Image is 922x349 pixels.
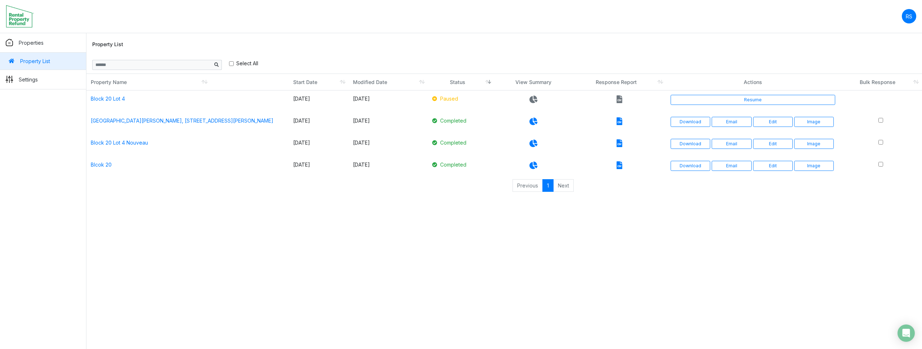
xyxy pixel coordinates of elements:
p: Properties [19,39,44,47]
td: [DATE] [289,112,349,134]
th: Bulk Response: activate to sort column ascending [840,74,922,90]
button: Image [794,117,834,127]
td: [DATE] [349,156,428,178]
a: 1 [542,179,554,192]
a: Download [671,117,710,127]
a: Download [671,161,710,171]
td: [DATE] [289,156,349,178]
a: RS [902,9,916,23]
td: [DATE] [349,134,428,156]
a: [GEOGRAPHIC_DATA][PERSON_NAME], [STREET_ADDRESS][PERSON_NAME] [91,118,273,124]
a: Blcok 20 [91,162,112,168]
th: Property Name: activate to sort column ascending [86,74,289,90]
a: Edit [753,161,793,171]
button: Image [794,161,834,171]
td: [DATE] [289,134,349,156]
td: [DATE] [349,112,428,134]
td: [DATE] [289,90,349,112]
button: Email [712,117,751,127]
a: Block 20 Lot 4 [91,96,125,102]
th: Actions [666,74,840,90]
p: Completed [432,161,490,168]
img: sidemenu_settings.png [6,76,13,83]
th: View Summary [494,74,573,90]
th: Response Report: activate to sort column ascending [573,74,666,90]
td: [DATE] [349,90,428,112]
h6: Property List [92,41,123,48]
p: Completed [432,117,490,124]
a: Block 20 Lot 4 Nouveau [91,140,148,146]
th: Start Date: activate to sort column ascending [289,74,349,90]
img: spp logo [6,5,34,28]
button: Email [712,161,751,171]
button: Image [794,139,834,149]
a: Edit [753,117,793,127]
p: Settings [19,76,38,83]
label: Select All [236,59,258,67]
a: Resume [671,95,835,105]
div: Open Intercom Messenger [898,324,915,342]
th: Status: activate to sort column ascending [428,74,494,90]
button: Email [712,139,751,149]
a: Edit [753,139,793,149]
p: Paused [432,95,490,102]
p: RS [906,13,912,20]
img: sidemenu_properties.png [6,39,13,46]
p: Completed [432,139,490,146]
a: Download [671,139,710,149]
th: Modified Date: activate to sort column ascending [349,74,428,90]
input: Sizing example input [92,60,212,70]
